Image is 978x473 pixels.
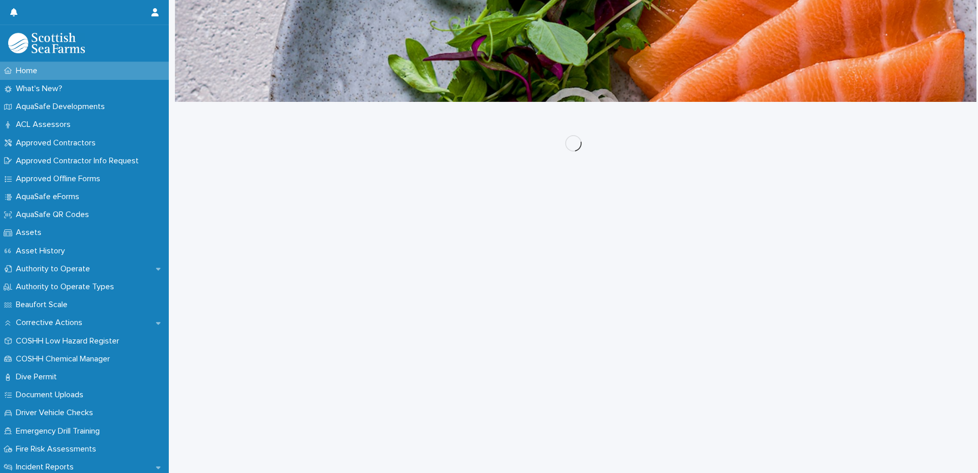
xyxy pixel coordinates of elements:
[8,33,85,53] img: bPIBxiqnSb2ggTQWdOVV
[12,444,104,454] p: Fire Risk Assessments
[12,408,101,418] p: Driver Vehicle Checks
[12,174,108,184] p: Approved Offline Forms
[12,66,46,76] p: Home
[12,246,73,256] p: Asset History
[12,120,79,130] p: ACL Assessors
[12,318,91,328] p: Corrective Actions
[12,228,50,238] p: Assets
[12,210,97,220] p: AquaSafe QR Codes
[12,282,122,292] p: Authority to Operate Types
[12,426,108,436] p: Emergency Drill Training
[12,138,104,148] p: Approved Contractors
[12,372,65,382] p: Dive Permit
[12,156,147,166] p: Approved Contractor Info Request
[12,354,118,364] p: COSHH Chemical Manager
[12,300,76,310] p: Beaufort Scale
[12,102,113,112] p: AquaSafe Developments
[12,84,71,94] p: What's New?
[12,462,82,472] p: Incident Reports
[12,390,92,400] p: Document Uploads
[12,336,127,346] p: COSHH Low Hazard Register
[12,264,98,274] p: Authority to Operate
[12,192,87,202] p: AquaSafe eForms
